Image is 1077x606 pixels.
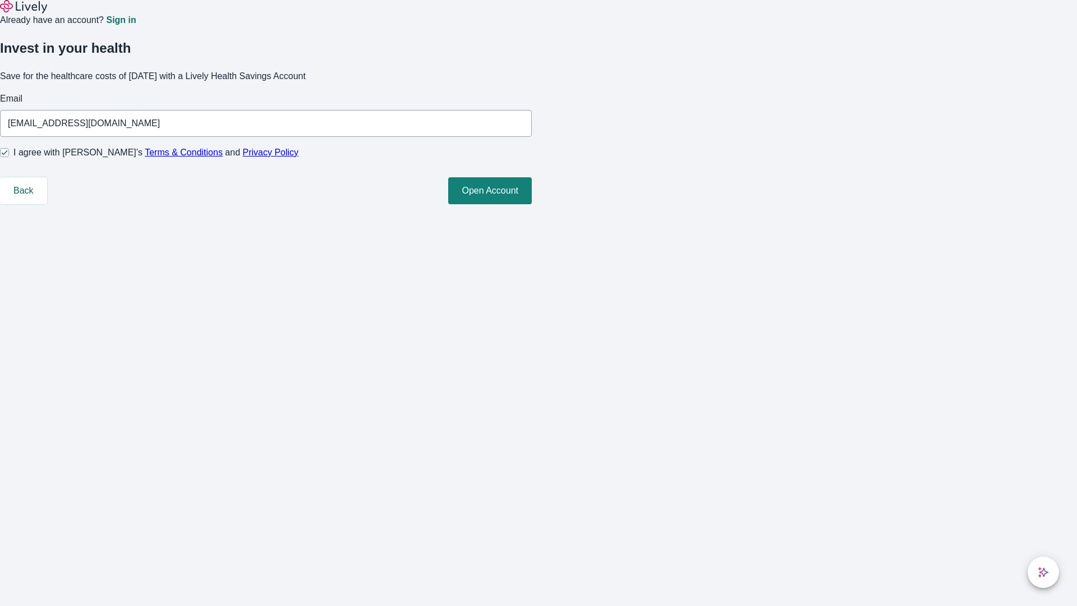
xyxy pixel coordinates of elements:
a: Privacy Policy [243,148,299,157]
a: Terms & Conditions [145,148,223,157]
button: chat [1028,557,1059,588]
button: Open Account [448,177,532,204]
a: Sign in [106,16,136,25]
svg: Lively AI Assistant [1038,567,1049,578]
span: I agree with [PERSON_NAME]’s and [13,146,298,159]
